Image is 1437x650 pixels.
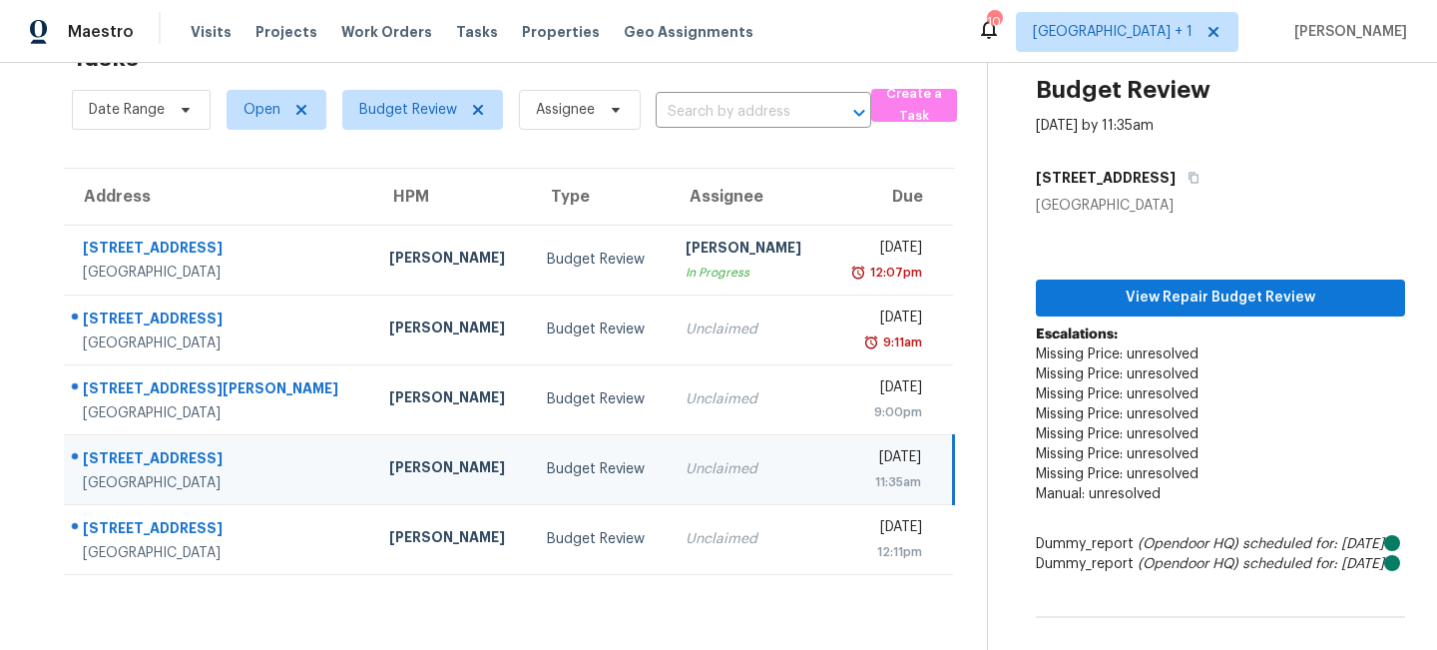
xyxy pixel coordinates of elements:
span: Missing Price: unresolved [1036,447,1198,461]
span: Missing Price: unresolved [1036,367,1198,381]
span: Missing Price: unresolved [1036,467,1198,481]
span: [PERSON_NAME] [1286,22,1407,42]
div: 12:11pm [842,542,922,562]
div: Budget Review [547,389,654,409]
div: 9:00pm [842,402,922,422]
b: Escalations: [1036,327,1118,341]
div: Unclaimed [686,459,811,479]
div: [GEOGRAPHIC_DATA] [83,543,357,563]
i: scheduled for: [DATE] [1242,537,1384,551]
span: Geo Assignments [624,22,753,42]
div: Budget Review [547,459,654,479]
span: Open [243,100,280,120]
span: Work Orders [341,22,432,42]
div: In Progress [686,263,811,283]
th: Type [531,169,670,225]
div: [DATE] [842,377,922,402]
div: 11:35am [842,472,920,492]
i: (Opendoor HQ) [1138,557,1238,571]
img: Overdue Alarm Icon [850,263,866,283]
i: (Opendoor HQ) [1138,537,1238,551]
div: [PERSON_NAME] [389,248,515,273]
div: [DATE] [842,447,920,472]
div: Unclaimed [686,320,811,339]
span: Missing Price: unresolved [1036,407,1198,421]
div: [DATE] [842,517,922,542]
div: Dummy_report [1036,554,1405,574]
th: Assignee [670,169,827,225]
div: [STREET_ADDRESS] [83,238,357,263]
th: Due [826,169,953,225]
div: 9:11am [879,332,922,352]
span: Date Range [89,100,165,120]
div: [DATE] [842,308,922,332]
img: Overdue Alarm Icon [863,332,879,352]
div: Budget Review [547,250,654,270]
input: Search by address [656,97,815,128]
div: [PERSON_NAME] [389,387,515,412]
span: Tasks [456,25,498,39]
div: Unclaimed [686,389,811,409]
span: Maestro [68,22,134,42]
span: View Repair Budget Review [1052,286,1389,311]
span: Budget Review [359,100,457,120]
div: Dummy_report [1036,534,1405,554]
div: [GEOGRAPHIC_DATA] [83,403,357,423]
span: Properties [522,22,600,42]
div: [PERSON_NAME] [389,527,515,552]
h2: Tasks [72,48,139,68]
div: [STREET_ADDRESS] [83,309,357,333]
h5: [STREET_ADDRESS] [1036,168,1176,188]
th: HPM [373,169,531,225]
span: [GEOGRAPHIC_DATA] + 1 [1033,22,1193,42]
div: [GEOGRAPHIC_DATA] [1036,196,1405,216]
span: Missing Price: unresolved [1036,387,1198,401]
div: Budget Review [547,320,654,339]
div: Unclaimed [686,529,811,549]
button: Create a Task [871,89,957,122]
div: [GEOGRAPHIC_DATA] [83,473,357,493]
div: [PERSON_NAME] [389,318,515,342]
span: Missing Price: unresolved [1036,347,1198,361]
div: [PERSON_NAME] [389,457,515,482]
span: Projects [255,22,317,42]
span: Visits [191,22,232,42]
div: [PERSON_NAME] [686,238,811,263]
button: Copy Address [1176,160,1202,196]
th: Address [64,169,373,225]
i: scheduled for: [DATE] [1242,557,1384,571]
div: [GEOGRAPHIC_DATA] [83,333,357,353]
div: [STREET_ADDRESS][PERSON_NAME] [83,378,357,403]
div: [STREET_ADDRESS] [83,448,357,473]
div: [GEOGRAPHIC_DATA] [83,263,357,283]
button: View Repair Budget Review [1036,280,1405,317]
span: Assignee [536,100,595,120]
div: Budget Review [547,529,654,549]
div: [STREET_ADDRESS] [83,518,357,543]
div: 12:07pm [866,263,922,283]
h2: Budget Review [1036,80,1210,100]
span: Missing Price: unresolved [1036,427,1198,441]
span: Manual: unresolved [1036,487,1161,501]
div: [DATE] [842,238,922,263]
span: Create a Task [881,83,947,129]
button: Open [845,99,873,127]
div: [DATE] by 11:35am [1036,116,1154,136]
div: 10 [987,12,1001,32]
